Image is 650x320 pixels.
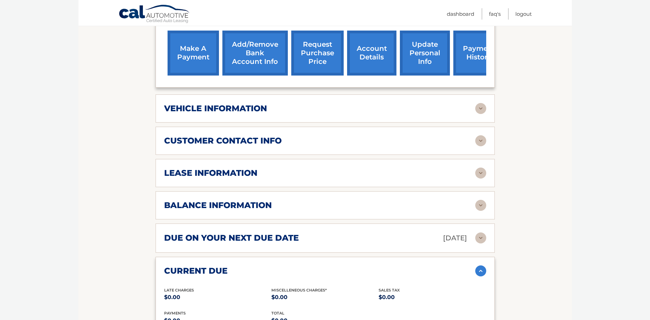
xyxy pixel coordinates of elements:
[164,266,228,276] h2: current due
[164,136,282,146] h2: customer contact info
[489,8,501,20] a: FAQ's
[443,232,467,244] p: [DATE]
[447,8,474,20] a: Dashboard
[164,293,271,302] p: $0.00
[475,200,486,211] img: accordion-rest.svg
[379,288,400,293] span: Sales Tax
[515,8,532,20] a: Logout
[271,311,284,316] span: total
[271,288,327,293] span: Miscelleneous Charges*
[271,293,379,302] p: $0.00
[475,135,486,146] img: accordion-rest.svg
[475,232,486,243] img: accordion-rest.svg
[164,200,272,210] h2: balance information
[164,311,186,316] span: payments
[453,31,505,76] a: payment history
[400,31,450,76] a: update personal info
[475,265,486,276] img: accordion-active.svg
[379,293,486,302] p: $0.00
[164,103,267,114] h2: vehicle information
[291,31,344,76] a: request purchase price
[164,288,194,293] span: Late Charges
[164,233,299,243] h2: due on your next due date
[222,31,288,76] a: Add/Remove bank account info
[164,168,257,178] h2: lease information
[119,4,191,24] a: Cal Automotive
[168,31,219,76] a: make a payment
[347,31,396,76] a: account details
[475,168,486,179] img: accordion-rest.svg
[475,103,486,114] img: accordion-rest.svg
